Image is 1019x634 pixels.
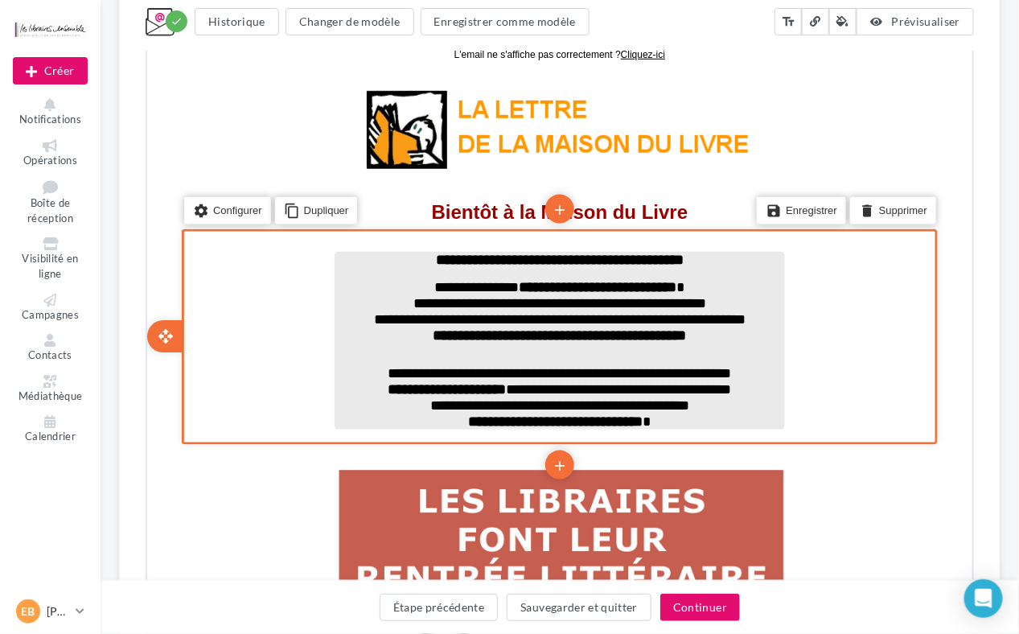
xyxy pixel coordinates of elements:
span: Campagnes [22,308,79,321]
li: Ajouter un bloc [398,414,427,443]
button: Prévisualiser [857,8,974,35]
a: Médiathèque [13,372,88,406]
i: content_copy [137,163,153,186]
a: Calendrier [13,412,88,447]
i: settings [46,163,62,186]
span: Opérations [23,154,77,167]
div: Open Intercom Messenger [964,579,1003,618]
div: Nouvelle campagne [13,57,88,84]
a: Visibilité en ligne [13,234,88,283]
li: Configurer le bloc [37,161,124,188]
button: Sauvegarder et quitter [507,594,651,621]
a: Contacts [13,331,88,365]
i: save [618,163,635,186]
button: Historique [195,8,279,35]
li: Supprimer le bloc [703,161,789,188]
span: Prévisualiser [892,14,961,28]
i: open_with [10,293,27,309]
a: Opérations [13,136,88,171]
span: L'email ne s'affiche pas correctement ? [307,13,474,24]
span: Médiathèque [18,389,83,402]
button: Créer [13,57,88,84]
span: Bientôt à la Maison du Livre [285,165,541,187]
li: Ajouter un bloc [398,158,427,187]
span: Notifications [19,113,81,126]
li: Enregistrer le bloc [610,161,699,188]
span: Contacts [28,348,72,361]
i: text_fields [781,14,795,30]
li: Dupliquer le bloc [128,161,211,188]
i: delete [712,163,728,186]
a: Cliquez-ici [474,12,518,24]
span: Calendrier [25,430,76,443]
button: Continuer [660,594,740,621]
button: Étape précédente [380,594,499,621]
i: check [171,15,183,27]
u: Cliquez-ici [474,13,518,24]
img: tetiere_lamaisondulivre.jpg [212,41,614,149]
i: add [405,416,421,443]
button: Changer de modèle [286,8,414,35]
a: Campagnes [13,290,88,325]
button: Enregistrer comme modèle [421,8,590,35]
button: text_fields [775,8,802,35]
span: Visibilité en ligne [22,253,78,281]
a: EB [PERSON_NAME] [13,596,88,627]
button: Notifications [13,95,88,130]
p: [PERSON_NAME] [47,603,69,620]
i: add [405,159,421,187]
a: Boîte de réception [13,176,88,228]
span: EB [22,603,35,620]
span: Boîte de réception [27,197,73,225]
div: Modifications enregistrées [166,10,187,32]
